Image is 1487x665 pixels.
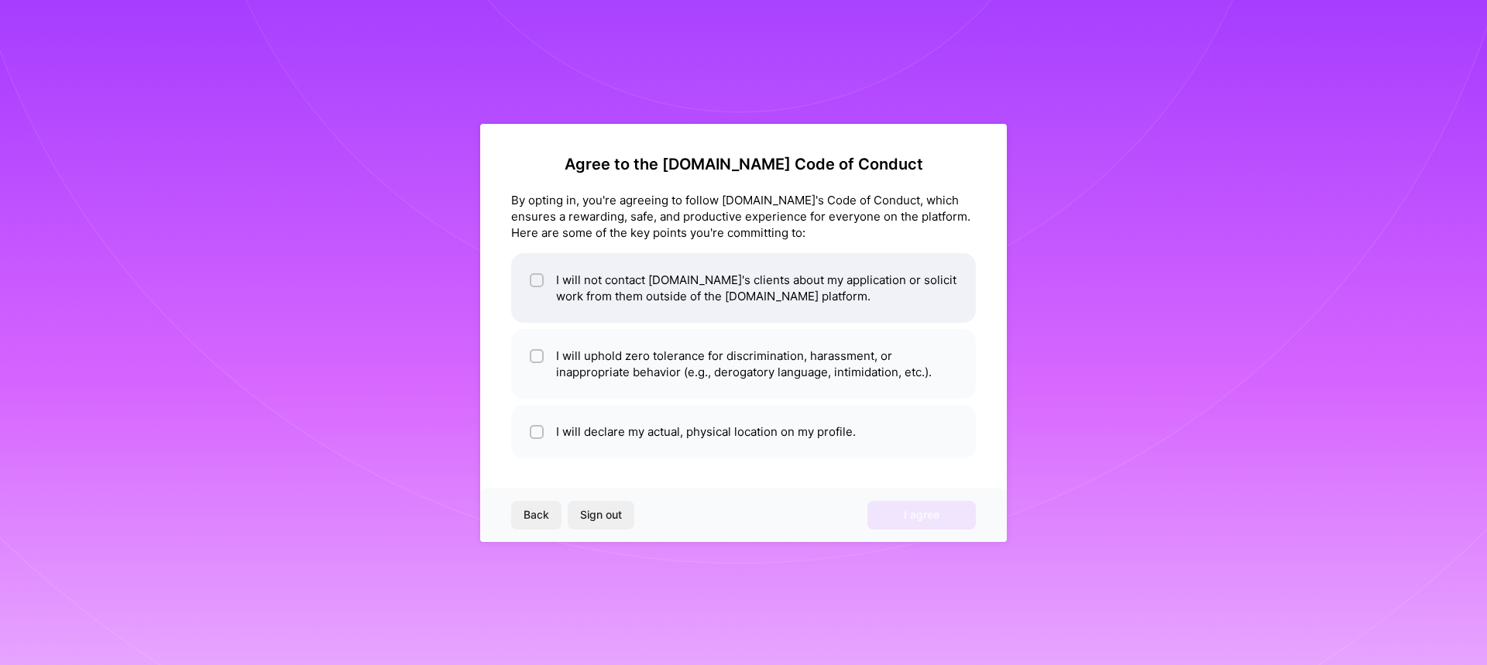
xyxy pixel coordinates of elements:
[580,507,622,523] span: Sign out
[524,507,549,523] span: Back
[511,329,976,399] li: I will uphold zero tolerance for discrimination, harassment, or inappropriate behavior (e.g., der...
[568,501,634,529] button: Sign out
[511,192,976,241] div: By opting in, you're agreeing to follow [DOMAIN_NAME]'s Code of Conduct, which ensures a rewardin...
[511,253,976,323] li: I will not contact [DOMAIN_NAME]'s clients about my application or solicit work from them outside...
[511,405,976,458] li: I will declare my actual, physical location on my profile.
[511,501,561,529] button: Back
[511,155,976,173] h2: Agree to the [DOMAIN_NAME] Code of Conduct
